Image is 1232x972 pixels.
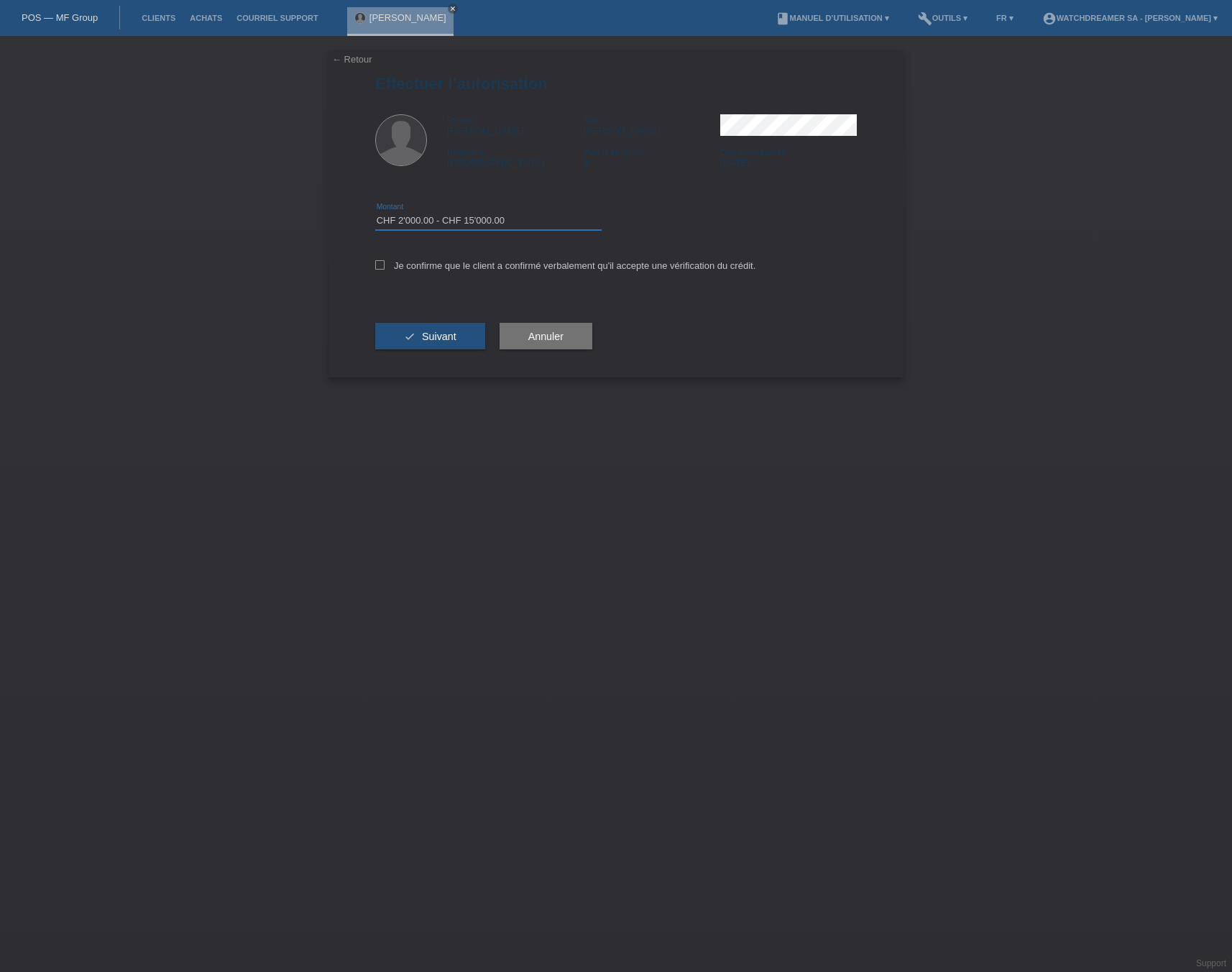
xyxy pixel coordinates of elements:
span: Nationalité [447,148,484,157]
i: check [404,331,415,342]
div: [DATE] [720,147,857,168]
button: check Suivant [375,323,485,350]
a: Support [1196,958,1226,968]
a: ← Retour [332,54,372,65]
span: Annuler [528,331,564,342]
h1: Effectuer l’autorisation [375,75,857,93]
i: book [776,12,790,26]
span: Nom [584,116,600,124]
a: close [448,4,458,14]
a: buildOutils ▾ [911,14,975,22]
span: Suivant [422,331,456,342]
div: B [584,147,720,168]
span: Permis de séjour [584,148,643,157]
a: Clients [134,14,183,22]
label: Je confirme que le client a confirmé verbalement qu'il accepte une vérification du crédit. [375,260,755,271]
a: account_circleWatchdreamer SA - [PERSON_NAME] ▾ [1035,14,1225,22]
button: Annuler [500,323,592,350]
a: Courriel Support [229,14,325,22]
div: [GEOGRAPHIC_DATA] [447,147,584,168]
a: Achats [183,14,229,22]
i: close [449,5,456,12]
a: bookManuel d’utilisation ▾ [768,14,896,22]
div: [PERSON_NAME] [584,114,720,136]
a: FR ▾ [989,14,1021,22]
i: account_circle [1042,12,1057,26]
span: Prénom [447,116,475,124]
span: Date d'immigration [720,148,786,157]
div: [PERSON_NAME] [447,114,584,136]
a: POS — MF Group [22,12,98,23]
i: build [918,12,932,26]
a: [PERSON_NAME] [369,12,446,23]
